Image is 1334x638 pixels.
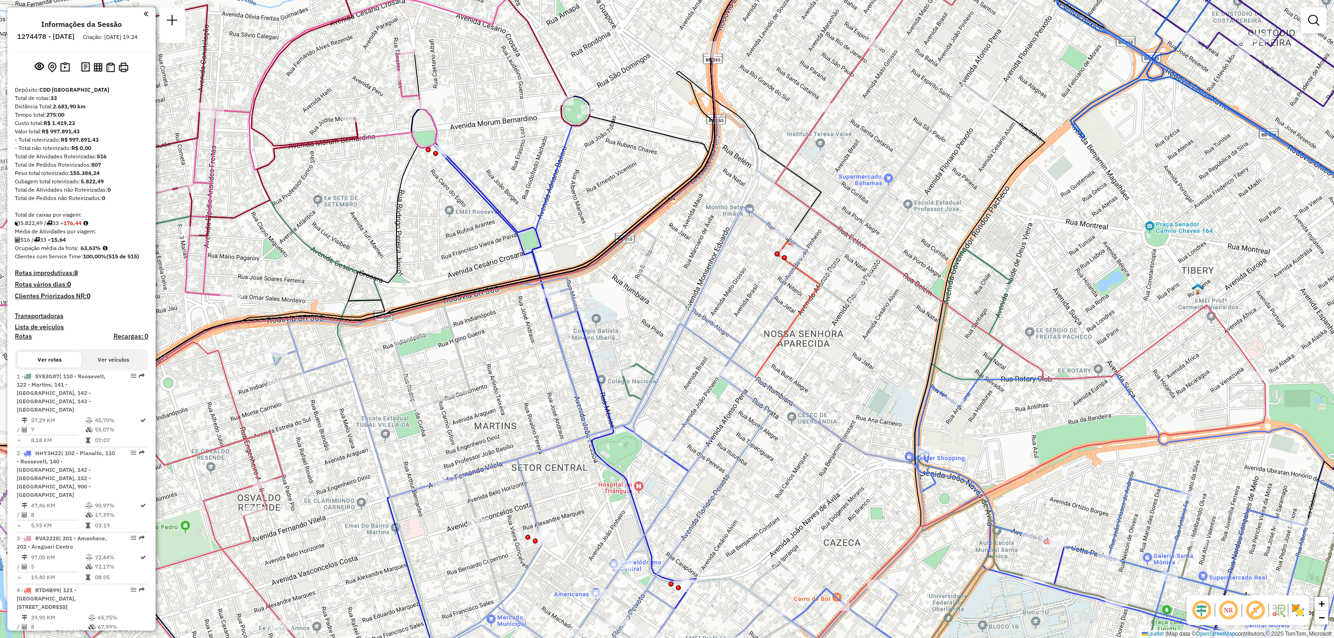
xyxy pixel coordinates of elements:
td: / [17,562,21,571]
h4: Lista de veículos [15,323,148,331]
i: Distância Total [22,555,27,560]
strong: R$ 997.891,43 [42,128,80,135]
i: % de utilização do peso [86,503,93,508]
td: 8 [31,510,85,519]
span: − [1319,612,1325,623]
td: / [17,622,21,632]
strong: (515 de 515) [107,253,139,260]
i: Cubagem total roteirizado [15,220,20,226]
td: 8 [31,622,88,632]
h4: Recargas: 0 [113,332,148,340]
span: Clientes com Service Time: [15,253,83,260]
td: 55,07% [94,425,139,434]
div: Cubagem total roteirizado: [15,177,148,186]
img: Exibir/Ocultar setores [1290,603,1305,618]
span: 4 - [17,587,76,610]
strong: R$ 997.891,43 [61,136,99,143]
i: Distância Total [22,418,27,423]
button: Centralizar mapa no depósito ou ponto de apoio [46,60,58,75]
span: | 102 - Planalto, 110 - Roosevelt, 140 - [GEOGRAPHIC_DATA], 142 - [GEOGRAPHIC_DATA], 152 - [GEOGR... [17,450,115,498]
button: Logs desbloquear sessão [79,60,92,75]
i: % de utilização da cubagem [88,624,95,630]
i: Distância Total [22,503,27,508]
i: % de utilização da cubagem [86,427,93,432]
strong: 5.822,49 [81,178,104,185]
button: Visualizar Romaneio [104,61,117,74]
i: Total de Atividades [22,427,27,432]
td: 17,39% [94,510,139,519]
strong: 0 [87,292,90,300]
i: % de utilização do peso [86,555,93,560]
a: Rotas [15,332,32,340]
button: Ver rotas [18,352,82,368]
a: Zoom out [1315,611,1328,625]
img: Fluxo de ruas [1271,603,1286,618]
td: 7 [31,425,85,434]
td: 67,99% [97,622,144,632]
em: Rota exportada [139,535,145,541]
strong: 33 [50,94,57,101]
h4: Informações da Sessão [41,20,122,29]
div: Criação: [DATE] 19:24 [79,33,141,41]
h6: 1274478 - [DATE] [17,32,75,41]
a: Clique aqui para minimizar o painel [144,8,148,19]
td: 47,46 KM [31,501,85,510]
i: Rota otimizada [140,503,146,508]
span: RTD4B99 [35,587,59,594]
strong: 807 [91,161,101,168]
a: Zoom in [1315,597,1328,611]
strong: R$ 1.419,23 [44,119,75,126]
div: 516 / 33 = [15,236,148,244]
td: 65,75% [97,613,144,622]
em: Rota exportada [139,450,145,456]
i: Total de rotas [34,237,40,243]
div: Total de caixas por viagem: [15,211,148,219]
i: Total de Atividades [22,564,27,569]
td: 90,97% [94,501,139,510]
i: % de utilização da cubagem [86,564,93,569]
strong: 0 [107,186,111,193]
strong: 15,64 [51,236,66,243]
td: 19,40 KM [31,573,85,582]
a: Nova sessão e pesquisa [163,11,182,32]
td: 57,29 KM [31,416,85,425]
i: Tempo total em rota [86,575,90,580]
div: Total de Atividades Roteirizadas: [15,152,148,161]
span: | 110 - Roosevelt, 122 - Martins, 141 - [GEOGRAPHIC_DATA], 142 - [GEOGRAPHIC_DATA], 143 - [GEOGRA... [17,373,106,413]
strong: 155.384,24 [70,169,100,176]
strong: 275:00 [46,111,64,118]
td: 97,00 KM [31,553,85,562]
i: % de utilização do peso [88,615,95,620]
strong: 0 [102,194,105,201]
span: Ocultar deslocamento [1190,599,1213,621]
span: Ocupação média da frota: [15,244,79,251]
img: 206 UDC Light Uberlendia Centro [1192,283,1204,295]
i: Distância Total [22,615,27,620]
strong: R$ 0,00 [71,144,91,151]
strong: 176,44 [63,219,82,226]
div: Média de Atividades por viagem: [15,227,148,236]
td: 39,90 KM [31,613,88,622]
i: Tempo total em rota [86,438,90,443]
span: | [1165,631,1167,637]
td: 08:05 [94,573,139,582]
div: 5.822,49 / 33 = [15,219,148,227]
div: Peso total roteirizado: [15,169,148,177]
em: Rota exportada [139,587,145,593]
strong: 0 [67,280,71,288]
a: Exibir filtros [1304,11,1323,30]
td: 5 [31,562,85,571]
em: Opções [131,373,136,379]
span: | 201 - Amanhece, 202 - Araguari Centro [17,535,107,550]
strong: 2.681,90 km [53,103,86,110]
td: = [17,573,21,582]
div: - Total não roteirizado: [15,144,148,152]
td: = [17,436,21,445]
em: Rota exportada [139,373,145,379]
strong: 63,63% [81,244,101,251]
div: Total de Pedidos Roteirizados: [15,161,148,169]
div: Total de Atividades não Roteirizadas: [15,186,148,194]
span: 2 - [17,450,115,498]
button: Ver veículos [82,352,145,368]
i: Rota otimizada [140,418,146,423]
